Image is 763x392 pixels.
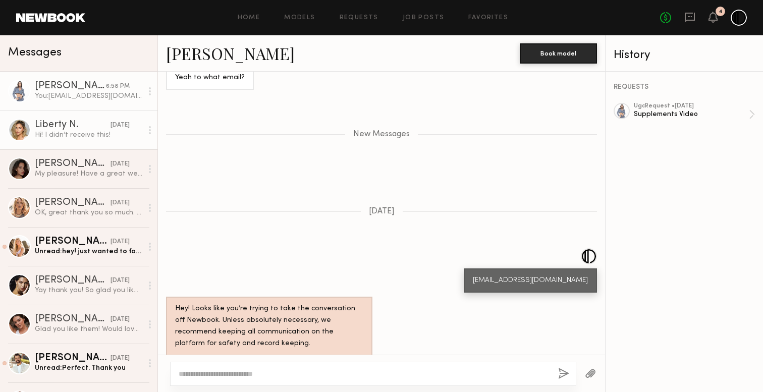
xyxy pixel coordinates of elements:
[35,169,142,179] div: My pleasure! Have a great week (:
[35,286,142,295] div: Yay thank you! So glad you like it :) let me know if you ever need anymore videos xx love the pro...
[284,15,315,21] a: Models
[634,109,749,119] div: Supplements Video
[35,91,142,101] div: You: [EMAIL_ADDRESS][DOMAIN_NAME]
[8,47,62,59] span: Messages
[35,130,142,140] div: Hi! I didn’t receive this!
[403,15,445,21] a: Job Posts
[35,314,111,324] div: [PERSON_NAME]
[35,208,142,217] div: OK, great thank you so much. I will put it to the reel (
[468,15,508,21] a: Favorites
[35,198,111,208] div: [PERSON_NAME]
[614,84,755,91] div: REQUESTS
[719,9,723,15] div: 4
[634,103,755,126] a: ugcRequest •[DATE]Supplements Video
[35,324,142,334] div: Glad you like them! Would love to work together again🤍
[111,159,130,169] div: [DATE]
[35,120,111,130] div: Liberty N.
[175,72,245,84] div: Yeah to what email?
[175,303,363,350] div: Hey! Looks like you’re trying to take the conversation off Newbook. Unless absolutely necessary, ...
[35,159,111,169] div: [PERSON_NAME]
[353,130,410,139] span: New Messages
[111,198,130,208] div: [DATE]
[166,42,295,64] a: [PERSON_NAME]
[369,207,395,216] span: [DATE]
[111,121,130,130] div: [DATE]
[35,363,142,373] div: Unread: Perfect. Thank you
[35,81,106,91] div: [PERSON_NAME]
[111,237,130,247] div: [DATE]
[634,103,749,109] div: ugc Request • [DATE]
[35,353,111,363] div: [PERSON_NAME]
[340,15,378,21] a: Requests
[520,43,597,64] button: Book model
[106,82,130,91] div: 6:58 PM
[238,15,260,21] a: Home
[614,49,755,61] div: History
[111,354,130,363] div: [DATE]
[35,247,142,256] div: Unread: hey! just wanted to follow up
[111,276,130,286] div: [DATE]
[35,275,111,286] div: [PERSON_NAME]
[473,275,588,287] div: [EMAIL_ADDRESS][DOMAIN_NAME]
[520,48,597,57] a: Book model
[35,237,111,247] div: [PERSON_NAME]
[111,315,130,324] div: [DATE]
